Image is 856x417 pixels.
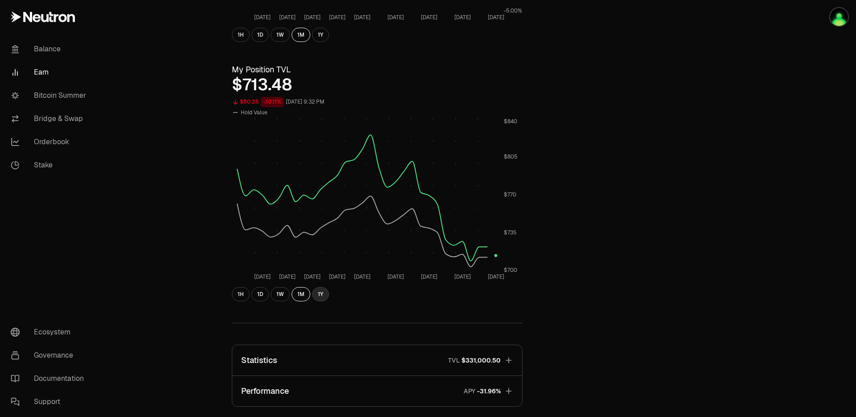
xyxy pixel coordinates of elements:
[251,287,269,301] button: 1D
[488,273,504,280] tspan: [DATE]
[241,385,289,397] p: Performance
[504,191,516,198] tspan: $770
[279,14,296,21] tspan: [DATE]
[254,273,271,280] tspan: [DATE]
[4,38,96,61] a: Balance
[254,14,271,21] tspan: [DATE]
[232,345,522,375] button: StatisticsTVL$331,000.50
[4,321,96,344] a: Ecosystem
[387,273,404,280] tspan: [DATE]
[329,273,346,280] tspan: [DATE]
[286,97,325,107] div: [DATE] 9:32 PM
[488,14,504,21] tspan: [DATE]
[4,367,96,390] a: Documentation
[421,14,437,21] tspan: [DATE]
[271,28,290,42] button: 1W
[421,273,437,280] tspan: [DATE]
[4,84,96,107] a: Bitcoin Summer
[240,97,259,107] div: $80.25
[4,61,96,84] a: Earn
[241,109,267,116] span: Hold Value
[251,28,269,42] button: 1D
[232,287,250,301] button: 1H
[232,63,523,76] h3: My Position TVL
[504,267,517,274] tspan: $700
[354,14,370,21] tspan: [DATE]
[312,28,329,42] button: 1Y
[4,390,96,413] a: Support
[312,287,329,301] button: 1Y
[261,97,284,107] div: -10.11%
[461,356,501,365] span: $331,000.50
[232,76,523,94] div: $713.48
[304,14,321,21] tspan: [DATE]
[4,107,96,130] a: Bridge & Swap
[354,273,370,280] tspan: [DATE]
[4,130,96,154] a: Orderbook
[292,287,310,301] button: 1M
[387,14,404,21] tspan: [DATE]
[232,28,250,42] button: 1H
[464,387,475,396] p: APY
[4,154,96,177] a: Stake
[329,14,346,21] tspan: [DATE]
[232,376,522,406] button: PerformanceAPY
[304,273,321,280] tspan: [DATE]
[454,14,471,21] tspan: [DATE]
[241,354,277,367] p: Statistics
[830,8,848,26] img: Ted
[271,287,290,301] button: 1W
[448,356,460,365] p: TVL
[292,28,310,42] button: 1M
[454,273,471,280] tspan: [DATE]
[504,153,518,160] tspan: $805
[4,344,96,367] a: Governance
[504,229,517,236] tspan: $735
[279,273,296,280] tspan: [DATE]
[504,7,522,14] tspan: -5.00%
[504,118,517,125] tspan: $840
